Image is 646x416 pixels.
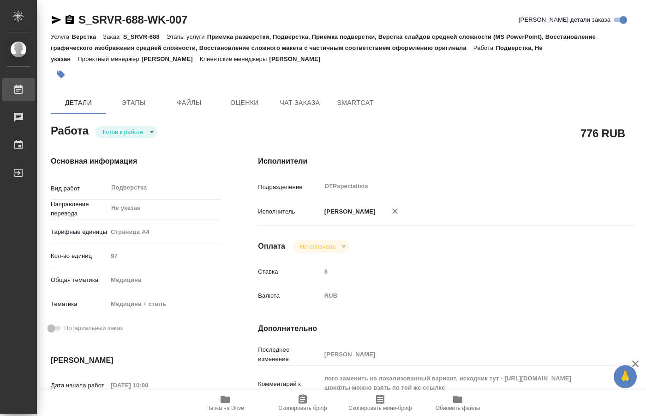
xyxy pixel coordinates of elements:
h2: Работа [51,122,89,138]
p: Валюта [258,291,321,300]
p: Направление перевода [51,200,108,218]
p: Проектный менеджер [78,55,141,62]
div: Готов к работе [96,126,157,138]
div: Медицина [108,272,221,288]
span: Файлы [167,97,211,109]
p: Заказ: [103,33,123,40]
input: Пустое поле [108,249,221,263]
span: Детали [56,97,101,109]
p: Услуга [51,33,72,40]
input: Пустое поле [321,348,604,361]
h2: 776 RUB [580,125,625,141]
div: Готов к работе [293,240,349,253]
span: Нотариальный заказ [64,324,123,333]
button: Добавить тэг [51,64,71,85]
a: S_SRVR-688-WK-007 [78,13,187,26]
button: Готов к работе [100,128,146,136]
span: Обновить файлы [436,405,480,411]
div: Страница А4 [108,224,221,240]
p: [PERSON_NAME] [321,207,376,216]
p: Исполнитель [258,207,321,216]
p: Комментарий к работе [258,379,321,398]
input: Пустое поле [108,379,188,392]
h4: Оплата [258,241,285,252]
button: 🙏 [614,365,637,388]
p: Подразделение [258,183,321,192]
p: Дата начала работ [51,381,108,390]
button: Скопировать ссылку [64,14,75,25]
p: Общая тематика [51,275,108,285]
p: Тематика [51,300,108,309]
p: Последнее изменение [258,345,321,364]
p: [PERSON_NAME] [269,55,327,62]
p: S_SRVR-688 [123,33,167,40]
button: Папка на Drive [186,390,264,416]
span: Папка на Drive [206,405,244,411]
div: RUB [321,288,604,304]
p: Вид работ [51,184,108,193]
button: Скопировать бриф [264,390,341,416]
p: Клиентские менеджеры [200,55,269,62]
span: Чат заказа [278,97,322,109]
h4: Дополнительно [258,323,636,334]
button: Не оплачена [297,243,338,251]
p: Кол-во единиц [51,251,108,261]
h4: Основная информация [51,156,221,167]
span: Скопировать мини-бриф [348,405,412,411]
button: Обновить файлы [419,390,496,416]
span: 🙏 [617,367,633,386]
span: Оценки [222,97,267,109]
span: SmartCat [333,97,377,109]
span: Этапы [112,97,156,109]
p: Этапы услуги [167,33,207,40]
button: Удалить исполнителя [385,201,405,221]
span: Скопировать бриф [278,405,327,411]
p: Ставка [258,267,321,276]
p: Тарифные единицы [51,227,108,237]
p: Приемка разверстки, Подверстка, Приемка подверстки, Верстка слайдов средней сложности (MS PowerPo... [51,33,596,51]
input: Пустое поле [321,265,604,278]
h4: Исполнители [258,156,636,167]
h4: [PERSON_NAME] [51,355,221,366]
button: Скопировать ссылку для ЯМессенджера [51,14,62,25]
p: Верстка [72,33,103,40]
span: [PERSON_NAME] детали заказа [519,15,610,24]
p: Работа [473,44,496,51]
textarea: лого заменить на локализованный вариант, исходник тут - [URL][DOMAIN_NAME] шрифты можно взять по ... [321,371,604,405]
div: Медицина + стиль [108,296,221,312]
p: [PERSON_NAME] [142,55,200,62]
button: Скопировать мини-бриф [341,390,419,416]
